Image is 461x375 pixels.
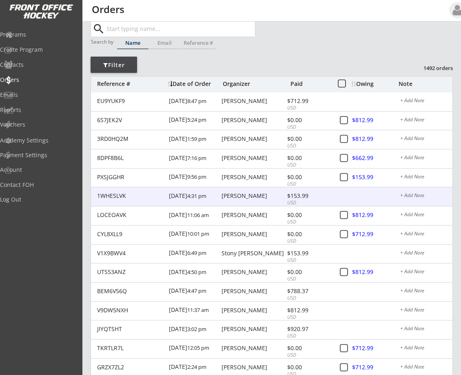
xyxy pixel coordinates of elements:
[352,136,399,142] div: $812.99
[97,231,164,237] div: CYL8XLL9
[169,226,219,244] div: [DATE]
[222,364,285,370] div: [PERSON_NAME]
[187,268,206,276] font: 4:50 pm
[400,193,452,200] div: + Add Note
[223,81,288,87] div: Organizer
[287,155,331,161] div: $0.00
[287,288,331,294] div: $788.37
[97,326,164,332] div: JIYQTSHT
[187,173,206,180] font: 9:56 pm
[169,169,219,187] div: [DATE]
[222,98,285,104] div: [PERSON_NAME]
[287,352,331,359] div: USD
[91,61,137,69] div: Filter
[222,307,285,313] div: [PERSON_NAME]
[400,269,452,276] div: + Add Note
[97,345,164,351] div: TKRTLR7L
[287,345,331,351] div: $0.00
[187,344,209,351] font: 12:05 pm
[187,135,206,143] font: 1:59 pm
[169,245,219,263] div: [DATE]
[352,174,399,180] div: $153.99
[400,345,452,352] div: + Add Note
[400,98,452,105] div: + Add Note
[287,136,331,142] div: $0.00
[352,345,399,351] div: $712.99
[287,193,331,199] div: $153.99
[222,155,285,161] div: [PERSON_NAME]
[97,250,164,256] div: V1X9BWV4
[222,345,285,351] div: [PERSON_NAME]
[169,130,219,149] div: [DATE]
[222,212,285,218] div: [PERSON_NAME]
[287,200,331,206] div: USD
[400,231,452,238] div: + Add Note
[97,288,164,294] div: BEM6V56Q
[169,302,219,320] div: [DATE]
[400,326,452,333] div: + Add Note
[400,250,452,257] div: + Add Note
[169,92,219,111] div: [DATE]
[97,364,164,370] div: GRZX7ZL2
[97,98,164,104] div: EU9YUKF9
[168,81,221,87] div: Date of Order
[287,231,331,237] div: $0.00
[399,81,452,87] div: Note
[400,117,452,124] div: + Add Note
[187,306,209,314] font: 11:37 am
[410,64,453,72] div: 1492 orders
[352,269,399,275] div: $812.99
[169,320,219,339] div: [DATE]
[222,269,285,275] div: [PERSON_NAME]
[97,174,164,180] div: PXSJGGHR
[351,81,398,87] div: Owing
[222,117,285,123] div: [PERSON_NAME]
[287,143,331,149] div: USD
[400,174,452,181] div: + Add Note
[287,276,331,283] div: USD
[117,40,148,46] div: Name
[287,117,331,123] div: $0.00
[169,340,219,358] div: [DATE]
[169,263,219,282] div: [DATE]
[352,155,399,161] div: $662.99
[97,155,164,161] div: 8DPF8B6L
[290,81,329,87] div: Paid
[222,193,285,199] div: [PERSON_NAME]
[287,219,331,226] div: USD
[400,364,452,371] div: + Add Note
[92,22,105,35] button: search
[187,97,206,105] font: 8:47 pm
[287,250,331,256] div: $153.99
[287,307,331,313] div: $812.99
[352,364,399,370] div: $712.99
[222,250,285,256] div: Stony [PERSON_NAME]
[187,192,206,200] font: 4:31 pm
[187,211,209,219] font: 11:06 am
[222,288,285,294] div: [PERSON_NAME]
[287,326,331,332] div: $920.97
[287,162,331,169] div: USD
[97,136,164,142] div: 3RD0HQ2M
[287,238,331,245] div: USD
[181,40,215,46] div: Reference #
[287,314,331,321] div: USD
[105,20,255,37] input: Start typing name...
[400,288,452,295] div: + Add Note
[400,155,452,162] div: + Add Note
[91,39,114,44] div: Search by
[169,206,219,225] div: [DATE]
[287,105,331,112] div: USD
[287,174,331,180] div: $0.00
[222,136,285,142] div: [PERSON_NAME]
[187,249,206,257] font: 6:49 pm
[287,98,331,104] div: $712.99
[187,230,209,237] font: 10:01 pm
[352,212,399,218] div: $812.99
[400,307,452,314] div: + Add Note
[97,212,164,218] div: LOCEOAVK
[97,193,164,199] div: 1WHESLVK
[187,116,206,123] font: 5:24 pm
[400,136,452,143] div: + Add Note
[222,326,285,332] div: [PERSON_NAME]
